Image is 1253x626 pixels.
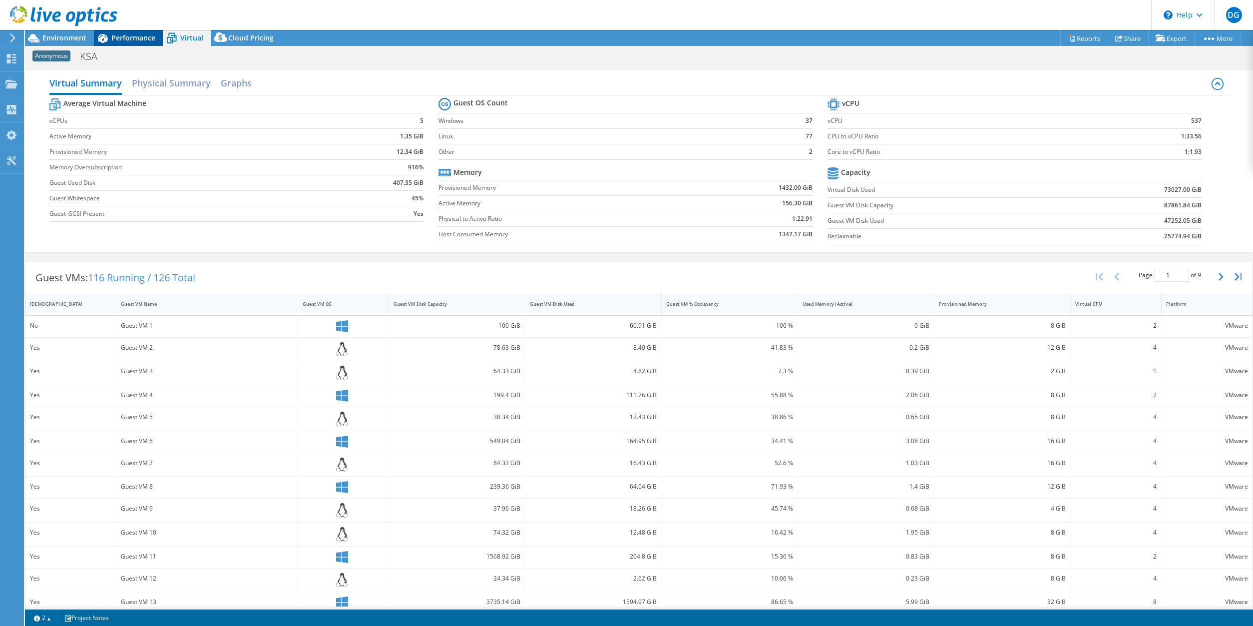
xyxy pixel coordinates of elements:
[394,320,520,331] div: 100 GiB
[30,503,111,514] div: Yes
[803,301,917,307] div: Used Memory (Active)
[1075,436,1157,447] div: 4
[803,481,929,492] div: 1.4 GiB
[1075,366,1157,377] div: 1
[394,342,520,353] div: 78.63 GiB
[803,597,929,608] div: 5.99 GiB
[30,390,111,401] div: Yes
[779,229,813,239] b: 1347.17 GiB
[1075,390,1157,401] div: 2
[438,116,778,126] label: Windows
[666,390,793,401] div: 55.88 %
[121,436,293,447] div: Guest VM 6
[394,527,520,538] div: 74.32 GiB
[30,481,111,492] div: Yes
[1166,503,1248,514] div: VMware
[803,436,929,447] div: 3.08 GiB
[1075,412,1157,423] div: 4
[803,527,929,538] div: 1.95 GiB
[666,412,793,423] div: 38.86 %
[394,573,520,584] div: 24.34 GiB
[806,116,813,126] b: 37
[30,573,111,584] div: Yes
[1181,131,1202,141] b: 1:33.56
[75,51,113,62] h1: KSA
[803,342,929,353] div: 0.2 GiB
[1185,147,1202,157] b: 1:1.93
[1166,481,1248,492] div: VMware
[1075,527,1157,538] div: 4
[453,167,482,177] b: Memory
[397,147,423,157] b: 12.34 GiB
[666,436,793,447] div: 34.41 %
[1164,231,1202,241] b: 25774.94 GiB
[1166,412,1248,423] div: VMware
[1075,597,1157,608] div: 8
[400,131,423,141] b: 1.35 GiB
[49,116,334,126] label: vCPUs
[303,301,372,307] div: Guest VM OS
[1166,390,1248,401] div: VMware
[394,366,520,377] div: 64.33 GiB
[394,551,520,562] div: 1568.92 GiB
[180,33,203,42] span: Virtual
[1166,366,1248,377] div: VMware
[394,503,520,514] div: 37.96 GiB
[828,116,1103,126] label: vCPU
[30,436,111,447] div: Yes
[1075,320,1157,331] div: 2
[25,262,205,293] div: Guest VMs:
[132,73,211,93] h2: Physical Summary
[530,366,657,377] div: 4.82 GiB
[111,33,155,42] span: Performance
[530,527,657,538] div: 12.48 GiB
[828,200,1072,210] label: Guest VM Disk Capacity
[1060,30,1108,46] a: Reports
[121,481,293,492] div: Guest VM 8
[1108,30,1149,46] a: Share
[1166,342,1248,353] div: VMware
[438,131,778,141] label: Linux
[1166,551,1248,562] div: VMware
[49,131,334,141] label: Active Memory
[530,481,657,492] div: 64.04 GiB
[828,216,1072,226] label: Guest VM Disk Used
[438,214,695,224] label: Physical to Active Ratio
[1194,30,1241,46] a: More
[438,198,695,208] label: Active Memory
[1164,10,1173,19] svg: \n
[1226,7,1242,23] span: DG
[121,503,293,514] div: Guest VM 9
[32,50,70,61] span: Anonymous
[30,412,111,423] div: Yes
[121,458,293,469] div: Guest VM 7
[1198,271,1201,279] span: 9
[121,301,281,307] div: Guest VM Name
[121,573,293,584] div: Guest VM 12
[530,573,657,584] div: 2.62 GiB
[806,131,813,141] b: 77
[1075,458,1157,469] div: 4
[88,271,195,284] span: 116 Running / 126 Total
[394,481,520,492] div: 239.36 GiB
[49,178,334,188] label: Guest Used Disk
[121,527,293,538] div: Guest VM 10
[803,573,929,584] div: 0.23 GiB
[393,178,423,188] b: 407.35 GiB
[782,198,813,208] b: 156.30 GiB
[1075,551,1157,562] div: 2
[49,193,334,203] label: Guest Whitespace
[438,183,695,193] label: Provisioned Memory
[394,436,520,447] div: 549.04 GiB
[530,458,657,469] div: 16.43 GiB
[30,366,111,377] div: Yes
[228,33,274,42] span: Cloud Pricing
[394,458,520,469] div: 84.32 GiB
[1166,301,1236,307] div: Platform
[666,597,793,608] div: 86.65 %
[530,412,657,423] div: 12.43 GiB
[939,390,1066,401] div: 8 GiB
[530,436,657,447] div: 164.95 GiB
[121,597,293,608] div: Guest VM 13
[30,301,99,307] div: [DEMOGRAPHIC_DATA]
